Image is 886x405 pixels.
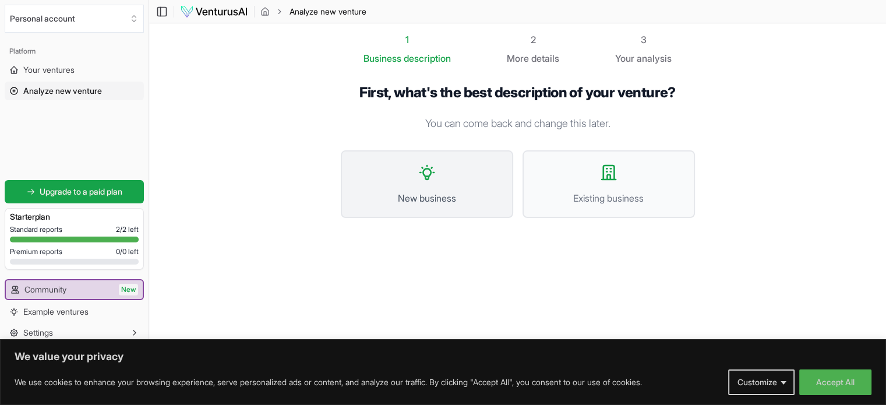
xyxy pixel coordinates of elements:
span: Settings [23,327,53,339]
span: 2 / 2 left [116,225,139,234]
span: Community [24,284,66,295]
span: Your ventures [23,64,75,76]
span: analysis [637,52,672,64]
span: New business [354,191,500,205]
span: Example ventures [23,306,89,318]
h1: First, what's the best description of your venture? [341,84,695,101]
a: Upgrade to a paid plan [5,180,144,203]
button: Accept All [799,369,871,395]
p: We use cookies to enhance your browsing experience, serve personalized ads or content, and analyz... [15,375,642,389]
span: More [507,51,529,65]
span: New [119,284,138,295]
span: 0 / 0 left [116,247,139,256]
button: Settings [5,323,144,342]
span: description [404,52,451,64]
p: You can come back and change this later. [341,115,695,132]
a: Your ventures [5,61,144,79]
div: 2 [507,33,559,47]
span: Business [363,51,401,65]
span: Analyze new venture [23,85,102,97]
span: Your [615,51,634,65]
span: Standard reports [10,225,62,234]
a: CommunityNew [6,280,143,299]
p: We value your privacy [15,350,871,364]
span: Analyze new venture [290,6,366,17]
span: details [531,52,559,64]
div: Platform [5,42,144,61]
nav: breadcrumb [260,6,366,17]
span: Upgrade to a paid plan [40,186,122,198]
h3: Starter plan [10,211,139,223]
div: 3 [615,33,672,47]
button: Existing business [523,150,695,218]
a: Example ventures [5,302,144,321]
button: Select an organization [5,5,144,33]
span: Existing business [535,191,682,205]
button: Customize [728,369,795,395]
button: New business [341,150,513,218]
a: Analyze new venture [5,82,144,100]
span: Premium reports [10,247,62,256]
div: 1 [363,33,451,47]
img: logo [180,5,248,19]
